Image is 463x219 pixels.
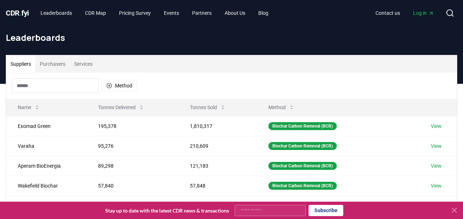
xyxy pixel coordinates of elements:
[35,7,274,20] nav: Main
[92,100,150,115] button: Tonnes Delivered
[413,9,434,17] span: Log in
[186,7,217,20] a: Partners
[70,55,97,73] button: Services
[219,7,251,20] a: About Us
[431,123,442,130] a: View
[86,196,179,215] td: 54,392
[6,136,86,156] td: Varaha
[370,7,406,20] a: Contact us
[79,7,112,20] a: CDR Map
[86,156,179,176] td: 89,298
[268,162,337,170] div: Biochar Carbon Removal (BCR)
[268,122,337,130] div: Biochar Carbon Removal (BCR)
[6,8,29,18] a: CDR.fyi
[102,80,137,91] button: Method
[431,162,442,169] a: View
[6,55,35,73] button: Suppliers
[86,176,179,196] td: 57,840
[86,136,179,156] td: 95,276
[86,116,179,136] td: 195,378
[158,7,185,20] a: Events
[12,100,46,115] button: Name
[178,196,256,215] td: 133,571
[178,116,256,136] td: 1,810,317
[431,142,442,150] a: View
[35,7,78,20] a: Leaderboards
[268,142,337,150] div: Biochar Carbon Removal (BCR)
[6,196,86,215] td: Carboneers
[252,7,274,20] a: Blog
[178,176,256,196] td: 57,848
[184,100,231,115] button: Tonnes Sold
[6,116,86,136] td: Exomad Green
[6,9,29,17] span: CDR fyi
[113,7,157,20] a: Pricing Survey
[6,156,86,176] td: Aperam BioEnergia
[6,32,457,43] h1: Leaderboards
[268,182,337,190] div: Biochar Carbon Removal (BCR)
[431,182,442,189] a: View
[178,156,256,176] td: 121,183
[407,7,440,20] a: Log in
[263,100,300,115] button: Method
[178,136,256,156] td: 210,609
[35,55,70,73] button: Purchasers
[370,7,440,20] nav: Main
[20,9,22,17] span: .
[6,176,86,196] td: Wakefield Biochar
